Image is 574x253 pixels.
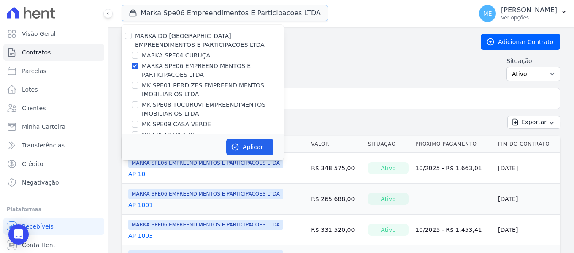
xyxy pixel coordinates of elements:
div: Plataformas [7,204,101,215]
div: Open Intercom Messenger [8,224,29,245]
label: MK SPE08 TUCURUVI EMPREENDIMENTOS IMOBILIARIOS LTDA [142,101,284,118]
a: 10/2025 - R$ 1.453,41 [415,226,482,233]
input: Buscar por nome do lote [135,90,557,107]
span: Minha Carteira [22,122,65,131]
button: Aplicar [226,139,273,155]
span: Transferências [22,141,65,150]
label: MK SPE01 PERDIZES EMPREENDIMENTOS IMOBILIARIOS LTDA [142,81,284,99]
span: Lotes [22,85,38,94]
p: [PERSON_NAME] [501,6,557,14]
td: [DATE] [495,184,560,215]
label: MK SPE14 VILA RE [142,131,196,139]
a: Recebíveis [3,218,104,235]
a: AP 10 [128,170,145,178]
a: Crédito [3,155,104,172]
td: R$ 348.575,00 [308,153,365,184]
th: Fim do Contrato [495,136,560,153]
a: Adicionar Contrato [481,34,560,50]
span: MARKA SPE06 EMPREENDIMENTOS E PARTICIPACOES LTDA [128,220,283,230]
button: ME [PERSON_NAME] Ver opções [472,2,574,25]
span: Parcelas [22,67,46,75]
a: AP 1001 [128,201,153,209]
label: Situação: [506,57,560,65]
button: Marka Spe06 Empreendimentos E Participacoes LTDA [122,5,328,21]
a: Parcelas [3,63,104,79]
div: Ativo [368,162,409,174]
span: Clientes [22,104,46,112]
a: Transferências [3,137,104,154]
span: MARKA SPE06 EMPREENDIMENTOS E PARTICIPACOES LTDA [128,189,283,199]
span: Conta Hent [22,241,55,249]
td: [DATE] [495,215,560,245]
th: Valor [308,136,365,153]
th: Próximo Pagamento [412,136,495,153]
a: Contratos [3,44,104,61]
a: Minha Carteira [3,118,104,135]
td: [DATE] [495,153,560,184]
a: Visão Geral [3,25,104,42]
label: MK SPE09 CASA VERDE [142,120,211,129]
button: Exportar [507,116,560,129]
span: Crédito [22,160,43,168]
div: Ativo [368,193,409,205]
span: Negativação [22,178,59,187]
span: MARKA SPE06 EMPREENDIMENTOS E PARTICIPACOES LTDA [128,158,283,168]
a: 10/2025 - R$ 1.663,01 [415,165,482,171]
td: R$ 331.520,00 [308,215,365,245]
div: Ativo [368,224,409,236]
a: Clientes [3,100,104,117]
span: Visão Geral [22,30,56,38]
th: Situação [365,136,412,153]
label: MARKA SPE06 EMPREENDIMENTOS E PARTICIPACOES LTDA [142,62,284,79]
h2: Contratos [122,34,467,49]
a: AP 1003 [128,231,153,240]
span: Recebíveis [22,222,54,231]
label: MARKA DO [GEOGRAPHIC_DATA] EMPREENDIMENTOS E PARTICIPACOES LTDA [135,33,265,48]
a: Lotes [3,81,104,98]
span: Contratos [22,48,51,57]
a: Negativação [3,174,104,191]
label: MARKA SPE04 CURUÇA [142,51,210,60]
td: R$ 265.688,00 [308,184,365,215]
span: ME [483,11,492,16]
p: Ver opções [501,14,557,21]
